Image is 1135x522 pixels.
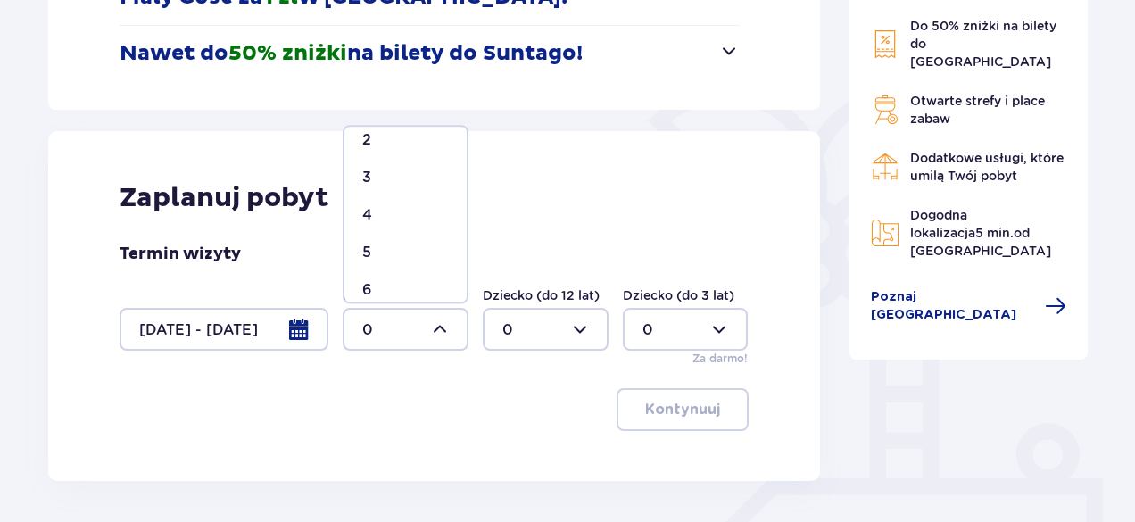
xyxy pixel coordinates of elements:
[362,130,371,150] p: 2
[910,208,1051,258] span: Dogodna lokalizacja od [GEOGRAPHIC_DATA]
[910,151,1064,183] span: Dodatkowe usługi, które umilą Twój pobyt
[645,400,720,419] p: Kontynuuj
[910,19,1056,69] span: Do 50% zniżki na bilety do [GEOGRAPHIC_DATA]
[362,280,372,300] p: 6
[871,219,899,247] img: Map Icon
[910,94,1045,126] span: Otwarte strefy i place zabaw
[975,226,1014,240] span: 5 min.
[362,243,371,262] p: 5
[871,288,1035,324] span: Poznaj [GEOGRAPHIC_DATA]
[120,181,329,215] p: Zaplanuj pobyt
[362,168,371,187] p: 3
[120,26,740,81] button: Nawet do50% zniżkina bilety do Suntago!
[623,286,734,304] label: Dziecko (do 3 lat)
[871,153,899,181] img: Restaurant Icon
[362,205,372,225] p: 4
[617,388,749,431] button: Kontynuuj
[483,286,600,304] label: Dziecko (do 12 lat)
[120,40,583,67] p: Nawet do na bilety do Suntago!
[871,95,899,124] img: Grill Icon
[120,244,241,265] p: Termin wizyty
[871,29,899,59] img: Discount Icon
[692,351,748,367] p: Za darmo!
[871,288,1067,324] a: Poznaj [GEOGRAPHIC_DATA]
[228,40,347,67] span: 50% zniżki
